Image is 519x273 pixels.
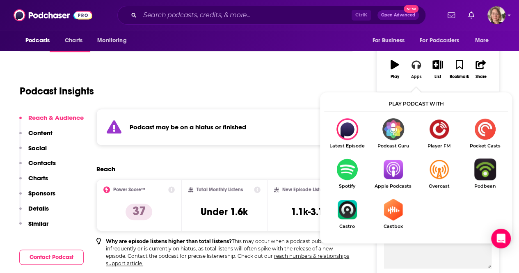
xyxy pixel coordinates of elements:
[416,184,462,189] span: Overcast
[28,129,53,137] p: Content
[469,33,499,48] button: open menu
[470,55,492,84] button: Share
[381,13,415,17] span: Open Advanced
[450,74,469,79] div: Bookmark
[370,158,416,189] a: Apple PodcastsApple Podcasts
[126,204,152,220] p: 37
[19,189,55,204] button: Sponsors
[28,174,48,182] p: Charts
[444,8,458,22] a: Show notifications dropdown
[28,144,47,152] p: Social
[462,143,508,149] span: Pocket Casts
[462,158,508,189] a: PodbeanPodbean
[487,6,505,24] span: Logged in as AriFortierPr
[405,55,427,84] button: Apps
[324,224,370,229] span: Castro
[106,253,349,266] a: reach numbers & relationships support article.
[130,123,246,131] strong: Podcast may be on a hiatus or finished
[28,189,55,197] p: Sponsors
[20,33,60,48] button: open menu
[19,159,56,174] button: Contacts
[19,114,84,129] button: Reach & Audience
[96,109,352,145] section: Click to expand status details
[19,174,48,189] button: Charts
[377,10,419,20] button: Open AdvancedNew
[113,187,145,193] h2: Power Score™
[96,165,115,173] h2: Reach
[475,74,486,79] div: Share
[25,35,50,46] span: Podcasts
[465,8,478,22] a: Show notifications dropdown
[28,159,56,167] p: Contacts
[65,35,82,46] span: Charts
[106,238,232,244] b: Why are episode listens higher than total listens?
[59,33,87,48] a: Charts
[28,220,48,227] p: Similar
[487,6,505,24] img: User Profile
[384,55,405,84] button: Play
[19,220,48,235] button: Similar
[28,204,49,212] p: Details
[324,118,370,149] div: Burn It All Down on Latest Episode
[140,9,352,22] input: Search podcasts, credits, & more...
[19,144,47,159] button: Social
[475,35,489,46] span: More
[487,6,505,24] button: Show profile menu
[14,7,92,23] img: Podchaser - Follow, Share and Rate Podcasts
[370,199,416,229] a: CastboxCastbox
[324,143,370,149] span: Latest Episode
[282,187,327,193] h2: New Episode Listens
[324,199,370,229] a: CastroCastro
[416,143,462,149] span: Player FM
[291,206,328,218] h3: 1.1k-3.1k
[462,184,508,189] span: Podbean
[324,96,508,112] div: Play podcast with
[19,250,84,265] button: Contact Podcast
[197,187,243,193] h2: Total Monthly Listens
[20,85,94,97] h1: Podcast Insights
[462,118,508,149] a: Pocket CastsPocket Casts
[117,6,426,25] div: Search podcasts, credits, & more...
[434,74,441,79] div: List
[372,35,405,46] span: For Business
[324,184,370,189] span: Spotify
[201,206,248,218] h3: Under 1.6k
[411,74,422,79] div: Apps
[370,118,416,149] a: Podcast GuruPodcast Guru
[91,33,137,48] button: open menu
[370,143,416,149] span: Podcast Guru
[28,114,84,122] p: Reach & Audience
[391,74,399,79] div: Play
[19,204,49,220] button: Details
[420,35,459,46] span: For Podcasters
[97,35,126,46] span: Monitoring
[491,229,511,248] div: Open Intercom Messenger
[370,184,416,189] span: Apple Podcasts
[370,224,416,229] span: Castbox
[352,10,371,21] span: Ctrl K
[416,158,462,189] a: OvercastOvercast
[414,33,471,48] button: open menu
[19,129,53,144] button: Content
[416,118,462,149] a: Player FMPlayer FM
[366,33,415,48] button: open menu
[427,55,448,84] button: List
[448,55,470,84] button: Bookmark
[106,238,352,267] p: This may occur when a podcast publishes infrequently or is currently on hiatus, as total listens ...
[404,5,418,13] span: New
[324,158,370,189] a: SpotifySpotify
